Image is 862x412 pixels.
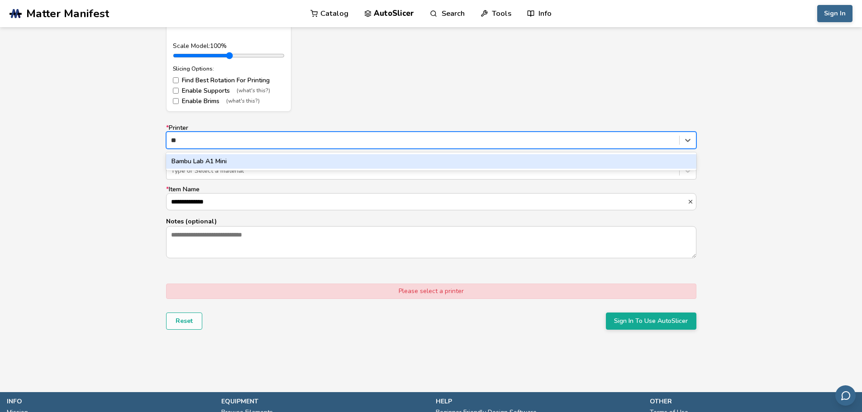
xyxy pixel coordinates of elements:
div: Bambu Lab A1 Mini [166,154,696,169]
label: Printer [166,124,696,149]
label: Find Best Rotation For Printing [173,77,285,84]
button: Send feedback via email [835,385,856,406]
button: Sign In To Use AutoSlicer [606,313,696,330]
p: help [436,397,641,406]
label: Item Name [166,186,696,210]
span: Matter Manifest [26,7,109,20]
button: Sign In [817,5,852,22]
input: Enable Supports(what's this?) [173,88,179,94]
span: (what's this?) [226,98,260,104]
textarea: Notes (optional) [167,227,696,257]
label: Enable Supports [173,87,285,95]
div: File Size: 27.74MB [173,23,285,29]
input: Find Best Rotation For Printing [173,77,179,83]
button: Reset [166,313,202,330]
div: Slicing Options: [173,66,285,72]
label: Enable Brims [173,98,285,105]
span: (what's this?) [237,88,270,94]
div: Scale Model: 100 % [173,43,285,50]
p: other [650,397,855,406]
input: *PrinterBambu Lab A1 Mini [171,137,185,144]
input: Enable Brims(what's this?) [173,98,179,104]
p: info [7,397,212,406]
div: Please select a printer [166,284,696,299]
button: *Item Name [687,199,696,205]
p: equipment [221,397,427,406]
p: Notes (optional) [166,217,696,226]
input: *Item Name [167,194,687,210]
input: *MaterialType or Select a material [171,167,173,175]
